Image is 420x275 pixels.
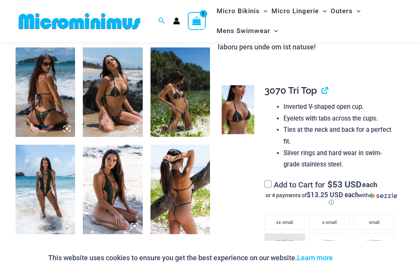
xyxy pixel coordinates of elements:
li: large [309,233,350,249]
img: Link Army 3070 Tri Top 2031 Cheeky [16,47,75,137]
a: Account icon link [173,18,180,25]
span: small [369,220,380,225]
img: Link Army 8650 One Piece [83,145,142,234]
div: or 4 payments of$13.25 USD eachwithSezzle Click to learn more about Sezzle [264,191,398,206]
img: Link Army 8650 One Piece 12 [16,145,75,234]
span: x-large [367,239,381,244]
a: Mens SwimwearMenu ToggleMenu Toggle [215,21,280,41]
span: Micro Bikinis [217,1,260,21]
p: This website uses cookies to ensure you get the best experience on our website. [48,252,333,264]
span: Menu Toggle [353,1,360,21]
span: Menu Toggle [260,1,268,21]
input: Add to Cart for$53 USD eachor 4 payments of$13.25 USD eachwithSezzle Click to learn more about Se... [264,180,271,187]
li: x-small [309,214,350,230]
li: Inverted V-shaped open cup. [283,101,398,113]
li: Eyelets with tabs across the cups. [283,113,398,124]
li: Ties at the neck and back for a perfect fit. [283,124,398,147]
a: Learn more [297,254,333,262]
li: Silver rings and hard wear in swim-grade stainless steel. [283,147,398,170]
span: Menu Toggle [270,21,278,41]
li: xx-small [264,214,305,230]
img: Link Army 3070 Tri Top 4580 Micro [83,47,142,137]
span: medium [276,239,293,244]
span: Outers [331,1,353,21]
span: large [324,239,334,244]
a: View Shopping Cart, 1 items [188,12,206,30]
span: Micro Lingerie [271,1,319,21]
span: 53 USD [327,180,361,188]
a: Micro LingerieMenu ToggleMenu Toggle [269,1,329,21]
a: Micro BikinisMenu ToggleMenu Toggle [215,1,269,21]
div: or 4 payments of with [264,191,398,206]
span: Menu Toggle [319,1,327,21]
span: each [362,180,377,188]
img: Link Army 3070 Tri Top [222,85,254,134]
span: 3070 Tri Top [264,85,317,96]
img: MM SHOP LOGO FLAT [16,12,143,30]
span: x-small [322,220,337,225]
img: Link Army 8650 One Piece [150,145,210,234]
li: x-large [353,233,394,249]
li: small [353,214,394,230]
li: medium [264,233,305,253]
span: $ [327,179,332,190]
a: OutersMenu ToggleMenu Toggle [329,1,362,21]
span: Mens Swimwear [217,21,270,41]
img: Link Army 3070 Tri Top 4580 Micro [150,47,210,137]
span: $13.25 USD each [307,190,359,199]
img: Sezzle [369,192,397,199]
label: Add to Cart for [264,180,398,206]
button: Accept [339,249,372,267]
a: Search icon link [158,16,165,26]
span: xx-small [276,220,293,225]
